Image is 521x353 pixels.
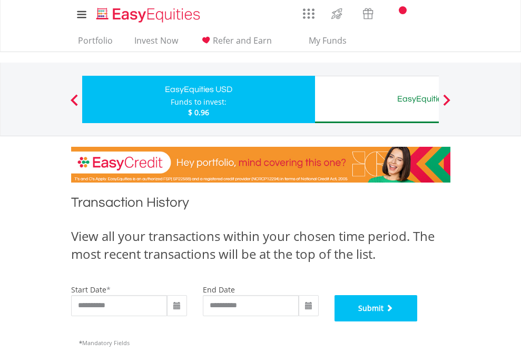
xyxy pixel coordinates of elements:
[74,35,117,52] a: Portfolio
[171,97,227,107] div: Funds to invest:
[352,3,384,22] a: Vouchers
[71,227,450,264] div: View all your transactions within your chosen time period. The most recent transactions will be a...
[71,193,450,217] h1: Transaction History
[359,5,377,22] img: vouchers-v2.svg
[195,35,276,52] a: Refer and Earn
[293,34,362,47] span: My Funds
[303,8,314,19] img: grid-menu-icon.svg
[71,147,450,183] img: EasyCredit Promotion Banner
[203,285,235,295] label: end date
[71,285,106,295] label: start date
[64,99,85,110] button: Previous
[436,99,457,110] button: Next
[384,3,410,24] a: Notifications
[89,82,309,97] div: EasyEquities USD
[213,35,272,46] span: Refer and Earn
[437,3,464,26] a: My Profile
[410,3,437,24] a: FAQ's and Support
[92,3,204,24] a: Home page
[335,295,418,321] button: Submit
[79,339,130,347] span: Mandatory Fields
[328,5,346,22] img: thrive-v2.svg
[188,107,209,117] span: $ 0.96
[296,3,321,19] a: AppsGrid
[130,35,182,52] a: Invest Now
[94,6,204,24] img: EasyEquities_Logo.png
